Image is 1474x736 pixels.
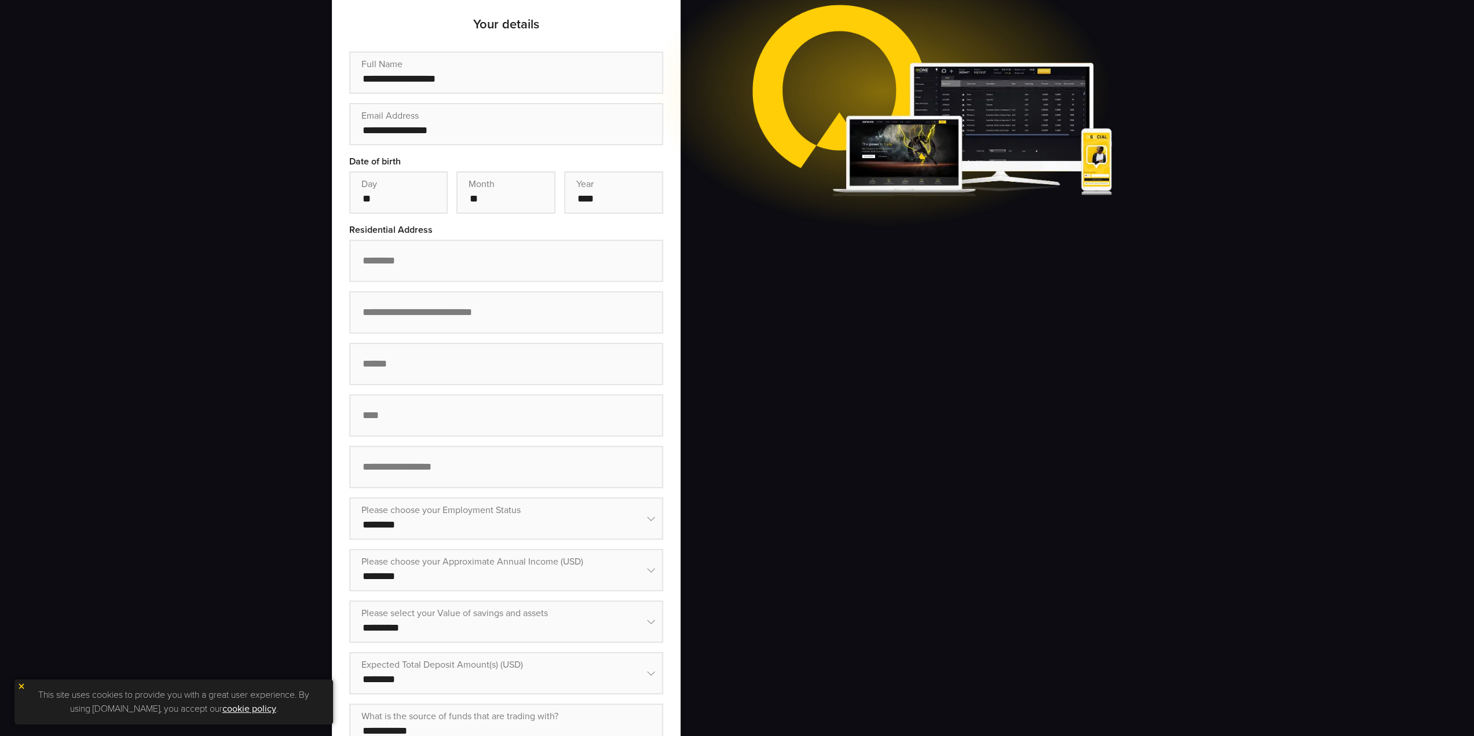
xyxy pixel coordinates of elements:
[20,685,327,719] p: This site uses cookies to provide you with a great user experience. By using [DOMAIN_NAME], you a...
[349,223,663,237] p: Residential Address
[349,15,663,34] p: Your details
[222,703,276,715] a: cookie policy
[349,155,663,169] p: Date of birth
[17,682,25,690] img: yellow close icon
